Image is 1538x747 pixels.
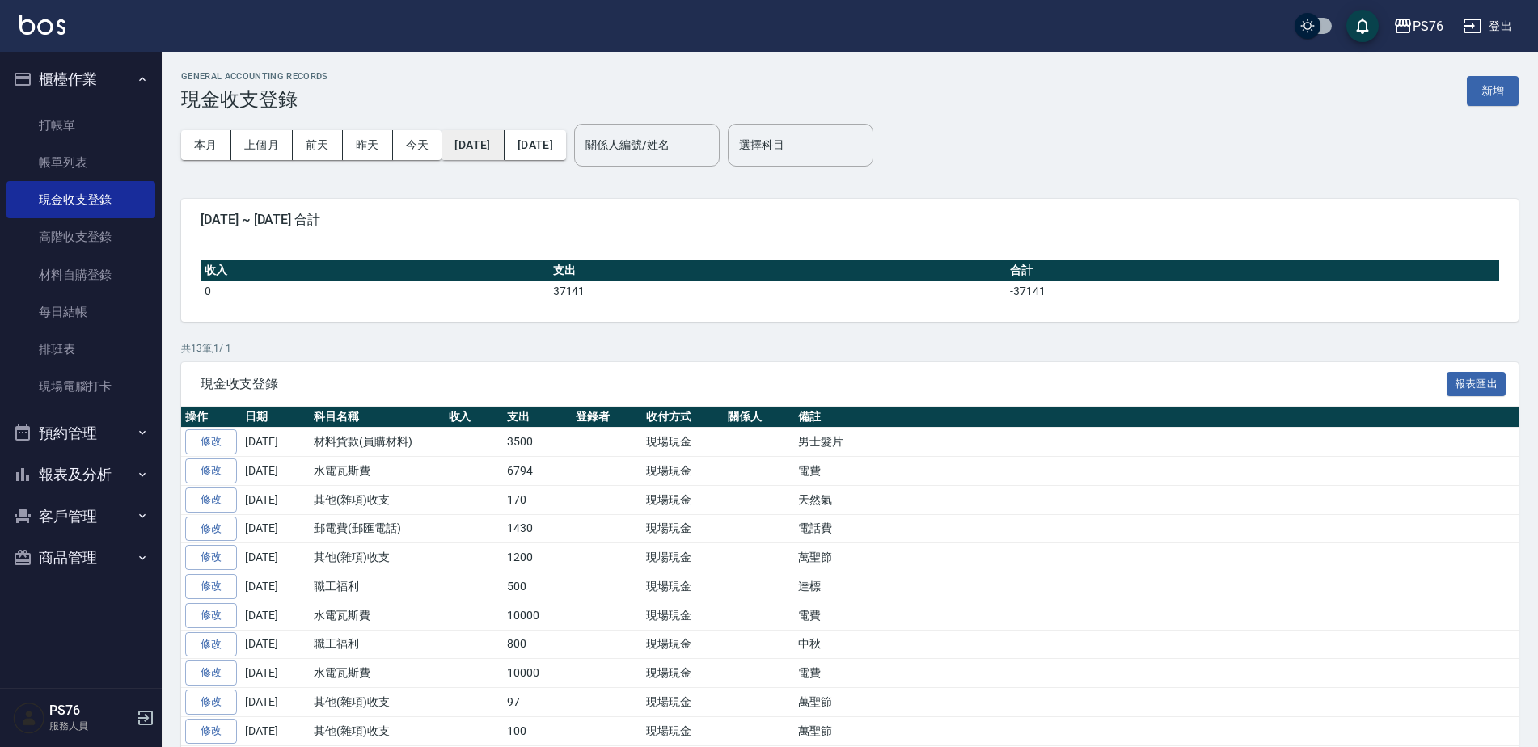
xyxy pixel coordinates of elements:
[503,601,572,630] td: 10000
[503,688,572,717] td: 97
[310,543,445,572] td: 其他(雜項)收支
[794,659,1519,688] td: 電費
[231,130,293,160] button: 上個月
[241,428,310,457] td: [DATE]
[6,496,155,538] button: 客戶管理
[503,630,572,659] td: 800
[185,632,237,657] a: 修改
[1387,10,1450,43] button: PS76
[503,572,572,601] td: 500
[185,660,237,686] a: 修改
[185,517,237,542] a: 修改
[794,716,1519,745] td: 萬聖節
[310,630,445,659] td: 職工福利
[1006,281,1499,302] td: -37141
[310,407,445,428] th: 科目名稱
[794,407,1519,428] th: 備註
[181,407,241,428] th: 操作
[503,543,572,572] td: 1200
[6,144,155,181] a: 帳單列表
[19,15,65,35] img: Logo
[6,537,155,579] button: 商品管理
[201,212,1499,228] span: [DATE] ~ [DATE] 合計
[6,107,155,144] a: 打帳單
[642,572,724,601] td: 現場現金
[642,630,724,659] td: 現場現金
[201,281,549,302] td: 0
[642,485,724,514] td: 現場現金
[49,703,132,719] h5: PS76
[310,485,445,514] td: 其他(雜項)收支
[503,457,572,486] td: 6794
[445,407,504,428] th: 收入
[181,130,231,160] button: 本月
[310,688,445,717] td: 其他(雜項)收支
[505,130,566,160] button: [DATE]
[503,407,572,428] th: 支出
[181,88,328,111] h3: 現金收支登錄
[794,514,1519,543] td: 電話費
[201,260,549,281] th: 收入
[794,601,1519,630] td: 電費
[642,716,724,745] td: 現場現金
[6,331,155,368] a: 排班表
[185,603,237,628] a: 修改
[794,572,1519,601] td: 達標
[642,407,724,428] th: 收付方式
[241,543,310,572] td: [DATE]
[185,719,237,744] a: 修改
[6,256,155,293] a: 材料自購登錄
[503,428,572,457] td: 3500
[185,574,237,599] a: 修改
[1447,375,1506,390] a: 報表匯出
[572,407,642,428] th: 登錄者
[241,514,310,543] td: [DATE]
[393,130,442,160] button: 今天
[181,71,328,82] h2: GENERAL ACCOUNTING RECORDS
[1413,16,1443,36] div: PS76
[549,281,1006,302] td: 37141
[549,260,1006,281] th: 支出
[185,487,237,513] a: 修改
[642,659,724,688] td: 現場現金
[1456,11,1519,41] button: 登出
[241,688,310,717] td: [DATE]
[310,514,445,543] td: 郵電費(郵匯電話)
[642,457,724,486] td: 現場現金
[185,690,237,715] a: 修改
[310,659,445,688] td: 水電瓦斯費
[185,429,237,454] a: 修改
[241,572,310,601] td: [DATE]
[185,545,237,570] a: 修改
[6,412,155,454] button: 預約管理
[794,428,1519,457] td: 男士髮片
[201,376,1447,392] span: 現金收支登錄
[724,407,794,428] th: 關係人
[310,716,445,745] td: 其他(雜項)收支
[49,719,132,733] p: 服務人員
[6,218,155,255] a: 高階收支登錄
[1447,372,1506,397] button: 報表匯出
[241,457,310,486] td: [DATE]
[241,407,310,428] th: 日期
[6,58,155,100] button: 櫃檯作業
[310,601,445,630] td: 水電瓦斯費
[241,630,310,659] td: [DATE]
[1346,10,1379,42] button: save
[6,181,155,218] a: 現金收支登錄
[293,130,343,160] button: 前天
[1006,260,1499,281] th: 合計
[794,630,1519,659] td: 中秋
[442,130,504,160] button: [DATE]
[241,601,310,630] td: [DATE]
[642,428,724,457] td: 現場現金
[13,702,45,734] img: Person
[241,485,310,514] td: [DATE]
[794,543,1519,572] td: 萬聖節
[794,485,1519,514] td: 天然氣
[181,341,1519,356] p: 共 13 筆, 1 / 1
[642,601,724,630] td: 現場現金
[503,485,572,514] td: 170
[503,716,572,745] td: 100
[6,454,155,496] button: 報表及分析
